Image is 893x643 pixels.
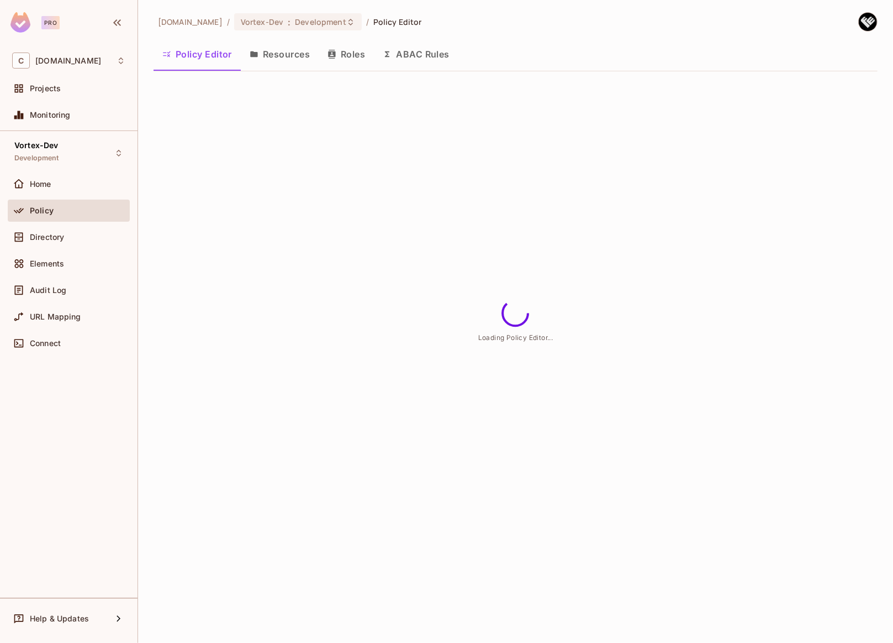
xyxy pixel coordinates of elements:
img: Qianwen Li [859,13,877,31]
span: Elements [30,259,64,268]
span: C [12,53,30,69]
span: Vortex-Dev [14,141,59,150]
span: : [287,18,291,27]
span: Monitoring [30,111,71,119]
span: Workspace: consoleconnect.com [35,56,101,65]
span: URL Mapping [30,312,81,321]
span: Development [295,17,346,27]
span: Policy Editor [373,17,422,27]
button: Resources [241,40,319,68]
span: Audit Log [30,286,66,295]
button: ABAC Rules [374,40,458,68]
span: Vortex-Dev [241,17,283,27]
span: the active workspace [158,17,223,27]
span: Development [14,154,59,163]
div: Pro [41,16,60,29]
img: SReyMgAAAABJRU5ErkJggg== [10,12,30,33]
span: Policy [30,206,54,215]
button: Roles [319,40,374,68]
li: / [366,17,369,27]
span: Projects [30,84,61,93]
span: Directory [30,233,64,242]
span: Connect [30,339,61,348]
span: Loading Policy Editor... [478,333,553,342]
span: Help & Updates [30,614,89,623]
span: Home [30,180,51,189]
li: / [227,17,230,27]
button: Policy Editor [154,40,241,68]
